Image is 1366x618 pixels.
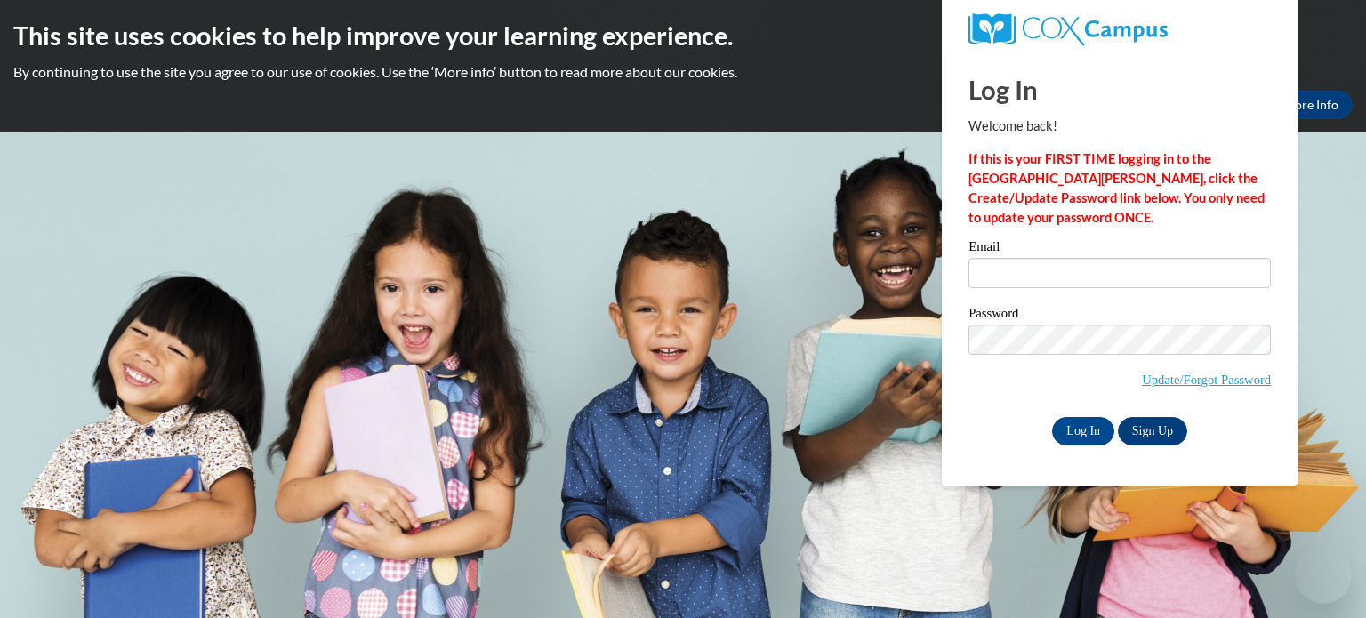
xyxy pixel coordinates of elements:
[13,18,1353,53] h2: This site uses cookies to help improve your learning experience.
[968,116,1271,136] p: Welcome back!
[13,62,1353,82] p: By continuing to use the site you agree to our use of cookies. Use the ‘More info’ button to read...
[968,151,1265,225] strong: If this is your FIRST TIME logging in to the [GEOGRAPHIC_DATA][PERSON_NAME], click the Create/Upd...
[968,307,1271,325] label: Password
[968,13,1271,45] a: COX Campus
[1295,547,1352,604] iframe: Button to launch messaging window
[1269,91,1353,119] a: More Info
[1052,417,1114,445] input: Log In
[1118,417,1187,445] a: Sign Up
[968,13,1168,45] img: COX Campus
[968,71,1271,108] h1: Log In
[968,240,1271,258] label: Email
[1142,373,1271,387] a: Update/Forgot Password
